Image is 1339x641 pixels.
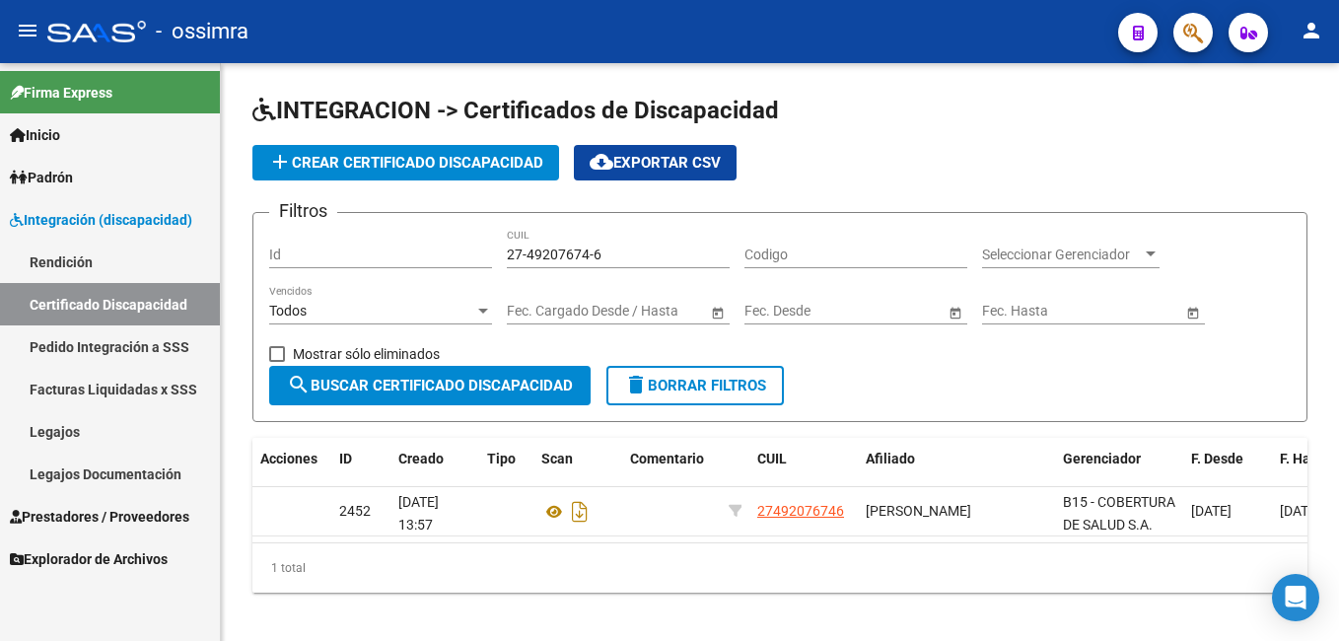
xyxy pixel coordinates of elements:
[287,373,311,396] mat-icon: search
[749,438,858,480] datatable-header-cell: CUIL
[260,451,317,466] span: Acciones
[10,124,60,146] span: Inicio
[252,438,331,480] datatable-header-cell: Acciones
[331,438,390,480] datatable-header-cell: ID
[590,150,613,174] mat-icon: cloud_download
[269,366,591,405] button: Buscar Certificado Discapacidad
[567,496,593,528] i: Descargar documento
[982,303,1054,320] input: Fecha inicio
[10,506,189,528] span: Prestadores / Proveedores
[398,494,439,533] span: [DATE] 13:57
[757,503,844,519] span: 27492076746
[1063,451,1141,466] span: Gerenciador
[390,438,479,480] datatable-header-cell: Creado
[10,167,73,188] span: Padrón
[590,154,721,172] span: Exportar CSV
[858,438,1055,480] datatable-header-cell: Afiliado
[982,247,1142,263] span: Seleccionar Gerenciador
[10,548,168,570] span: Explorador de Archivos
[252,145,559,180] button: Crear Certificado Discapacidad
[1191,503,1232,519] span: [DATE]
[1272,574,1319,621] div: Open Intercom Messenger
[487,451,516,466] span: Tipo
[252,543,1307,593] div: 1 total
[624,377,766,394] span: Borrar Filtros
[624,373,648,396] mat-icon: delete
[268,154,543,172] span: Crear Certificado Discapacidad
[630,451,704,466] span: Comentario
[339,503,371,519] span: 2452
[1055,438,1183,480] datatable-header-cell: Gerenciador
[1182,302,1203,322] button: Open calendar
[507,303,579,320] input: Fecha inicio
[269,303,307,319] span: Todos
[1063,494,1175,533] span: B15 - COBERTURA DE SALUD S.A.
[1071,303,1167,320] input: Fecha fin
[479,438,533,480] datatable-header-cell: Tipo
[744,303,816,320] input: Fecha inicio
[339,451,352,466] span: ID
[268,150,292,174] mat-icon: add
[866,451,915,466] span: Afiliado
[1280,451,1330,466] span: F. Hasta
[541,451,573,466] span: Scan
[622,438,721,480] datatable-header-cell: Comentario
[833,303,930,320] input: Fecha fin
[945,302,965,322] button: Open calendar
[252,97,779,124] span: INTEGRACION -> Certificados de Discapacidad
[10,209,192,231] span: Integración (discapacidad)
[606,366,784,405] button: Borrar Filtros
[293,342,440,366] span: Mostrar sólo eliminados
[16,19,39,42] mat-icon: menu
[596,303,692,320] input: Fecha fin
[10,82,112,104] span: Firma Express
[1280,503,1320,519] span: [DATE]
[1191,451,1243,466] span: F. Desde
[533,438,622,480] datatable-header-cell: Scan
[574,145,737,180] button: Exportar CSV
[757,451,787,466] span: CUIL
[398,451,444,466] span: Creado
[287,377,573,394] span: Buscar Certificado Discapacidad
[866,503,971,519] span: [PERSON_NAME]
[156,10,248,53] span: - ossimra
[1300,19,1323,42] mat-icon: person
[707,302,728,322] button: Open calendar
[269,197,337,225] h3: Filtros
[1183,438,1272,480] datatable-header-cell: F. Desde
